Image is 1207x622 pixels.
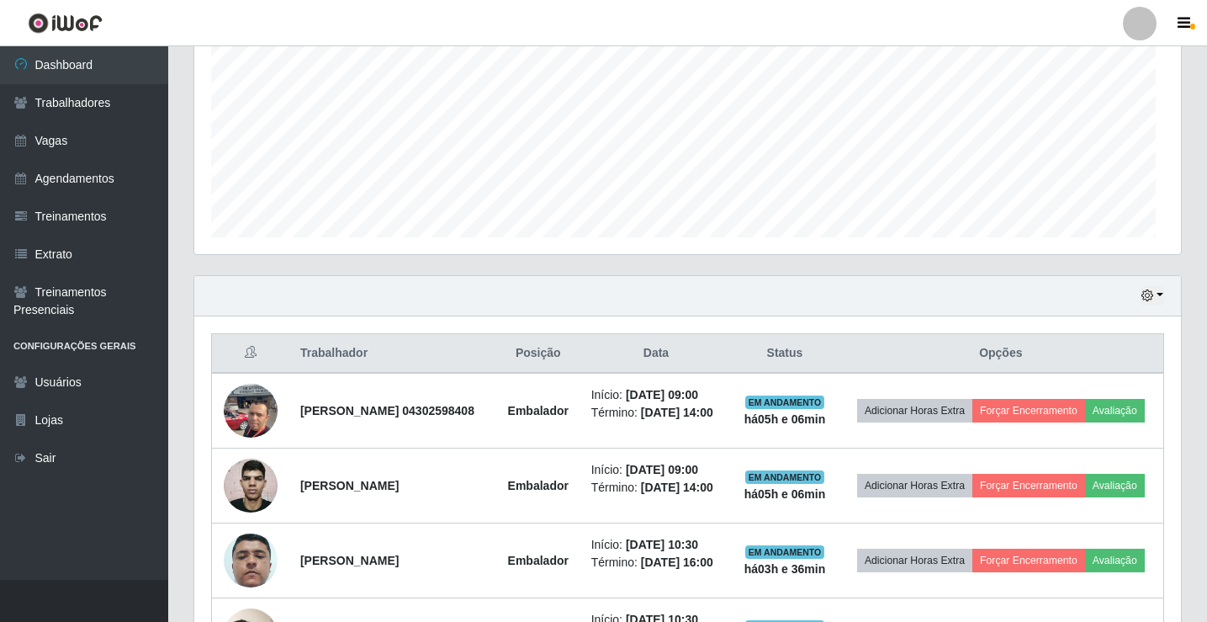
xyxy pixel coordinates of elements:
[591,479,722,497] li: Término:
[508,404,569,417] strong: Embalador
[591,554,722,571] li: Término:
[745,470,825,484] span: EM ANDAMENTO
[745,396,825,409] span: EM ANDAMENTO
[1085,474,1145,497] button: Avaliação
[641,556,713,569] time: [DATE] 16:00
[972,474,1085,497] button: Forçar Encerramento
[744,562,826,576] strong: há 03 h e 36 min
[591,404,722,422] li: Término:
[591,461,722,479] li: Início:
[857,474,972,497] button: Adicionar Horas Extra
[745,545,825,559] span: EM ANDAMENTO
[581,334,732,374] th: Data
[744,487,826,501] strong: há 05 h e 06 min
[626,463,698,476] time: [DATE] 09:00
[626,538,698,551] time: [DATE] 10:30
[28,13,103,34] img: CoreUI Logo
[857,549,972,572] button: Adicionar Horas Extra
[290,334,495,374] th: Trabalhador
[591,386,722,404] li: Início:
[626,388,698,401] time: [DATE] 09:00
[839,334,1164,374] th: Opções
[300,554,399,567] strong: [PERSON_NAME]
[1085,549,1145,572] button: Avaliação
[1085,399,1145,423] button: Avaliação
[857,399,972,423] button: Adicionar Horas Extra
[731,334,838,374] th: Status
[508,479,569,492] strong: Embalador
[972,399,1085,423] button: Forçar Encerramento
[641,406,713,419] time: [DATE] 14:00
[300,404,474,417] strong: [PERSON_NAME] 04302598408
[300,479,399,492] strong: [PERSON_NAME]
[972,549,1085,572] button: Forçar Encerramento
[495,334,581,374] th: Posição
[641,481,713,494] time: [DATE] 14:00
[224,513,278,609] img: 1697820743955.jpeg
[744,412,826,426] strong: há 05 h e 06 min
[224,375,278,446] img: 1710346365517.jpeg
[591,536,722,554] li: Início:
[224,449,278,522] img: 1750990639445.jpeg
[508,554,569,567] strong: Embalador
